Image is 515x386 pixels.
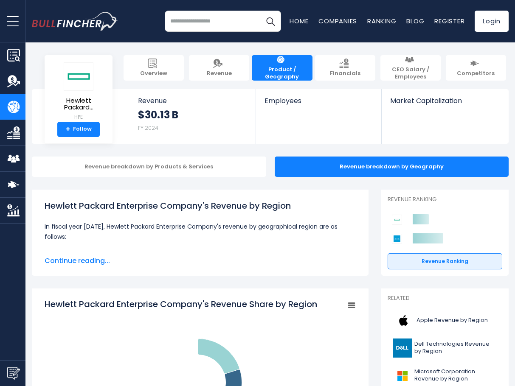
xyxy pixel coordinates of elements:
a: Companies [318,17,357,25]
tspan: Hewlett Packard Enterprise Company's Revenue Share by Region [45,298,317,310]
img: AAPL logo [393,311,414,330]
a: Market Capitalization [382,89,508,119]
span: Employees [265,97,373,105]
span: Competitors [457,70,495,77]
span: Apple Revenue by Region [417,317,488,324]
span: Revenue [207,70,232,77]
a: Revenue Ranking [388,253,502,269]
a: Register [434,17,464,25]
span: Dell Technologies Revenue by Region [414,341,497,355]
img: MSFT logo [393,366,412,385]
span: Revenue [138,97,248,105]
a: Overview [124,55,184,81]
a: Competitors [446,55,506,81]
a: Go to homepage [32,12,118,30]
img: DELL logo [393,338,412,358]
a: Revenue $30.13 B FY 2024 [129,89,256,144]
button: Search [260,11,281,32]
img: Cisco Systems competitors logo [392,234,402,244]
span: Microsoft Corporation Revenue by Region [414,368,497,383]
a: Product / Geography [252,55,312,81]
p: In fiscal year [DATE], Hewlett Packard Enterprise Company's revenue by geographical region are as... [45,221,356,242]
a: Blog [406,17,424,25]
img: Hewlett Packard Enterprise Company competitors logo [392,215,402,225]
a: Ranking [367,17,396,25]
strong: $30.13 B [138,108,178,121]
span: Overview [140,70,167,77]
span: Market Capitalization [390,97,499,105]
p: Related [388,295,502,302]
div: Revenue breakdown by Products & Services [32,157,266,177]
a: Apple Revenue by Region [388,309,502,332]
a: Financials [315,55,375,81]
div: Revenue breakdown by Geography [275,157,509,177]
a: Hewlett Packard... HPE [51,62,106,122]
small: FY 2024 [138,124,158,131]
a: Login [475,11,509,32]
strong: + [66,126,70,133]
span: Continue reading... [45,256,356,266]
small: HPE [51,113,106,121]
span: CEO Salary / Employees [385,66,436,81]
span: Financials [330,70,360,77]
a: +Follow [57,122,100,137]
img: bullfincher logo [32,12,118,30]
h1: Hewlett Packard Enterprise Company's Revenue by Region [45,199,356,212]
a: Home [290,17,308,25]
b: Americas: [53,249,88,258]
span: Product / Geography [256,66,308,81]
li: $13.24 B [45,249,356,259]
a: Employees [256,89,382,119]
span: Hewlett Packard... [51,97,106,111]
p: Revenue Ranking [388,196,502,203]
a: CEO Salary / Employees [380,55,441,81]
a: Revenue [189,55,249,81]
a: Dell Technologies Revenue by Region [388,336,502,360]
